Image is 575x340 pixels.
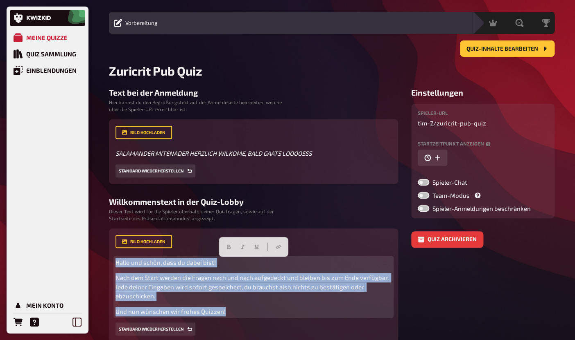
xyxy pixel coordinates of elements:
span: Nach dem Start werden die Fragen nach und nach aufgedeckt und bleiben bis zum Ende verfügbar. Jed... [115,274,390,300]
span: Zuricrit Pub Quiz [109,63,202,78]
p: tim-2 / [418,119,548,128]
label: Spieler-Chat [418,179,467,186]
a: Meine Quizze [10,29,85,46]
div: Meine Quizze [26,34,68,41]
small: Dieser Text wird für die Spieler oberhalb deiner Quizfragen, sowie auf der Startseite des Präsent... [109,208,283,222]
div: Quiz Sammlung [26,50,76,58]
small: Hier kannst du den Begrüßungstext auf der Anmeldeseite bearbeiten, welche über die Spieler-URL er... [109,99,283,113]
div: Einblendungen [26,67,77,74]
span: Quiz-Inhalte bearbeiten [466,46,538,52]
a: Einblendungen [10,62,85,78]
h3: Einstellungen [411,88,555,97]
span: SALAMANDER MITENADER HERZLICH WILKOME, BALD GAATS LOOOOSSS [115,150,312,157]
span: Vorbereitung [125,20,158,26]
label: Team-Modus [418,192,482,199]
a: Hilfe [26,314,43,330]
span: Hallo und schön, dass du dabei bist! [115,259,216,266]
button: Bild hochladen [115,126,172,139]
label: Startzeitpunkt anzeigen [418,141,548,146]
label: Spieler-Anmeldungen beschränken [418,205,531,212]
label: Spieler-URL [418,110,548,115]
a: Quiz Sammlung [10,46,85,62]
button: Quiz archivieren [411,231,483,248]
a: Mein Konto [10,297,85,313]
button: Standard wiederherstellen [115,164,195,177]
h3: Willkommenstext in der Quiz-Lobby [109,197,398,206]
button: Bild hochladen [115,235,172,248]
span: Und nun wünschen wir frohes Quizzen! [115,308,226,315]
span: zuricrit-pub-quiz [437,119,486,128]
div: Mein Konto [26,302,63,309]
button: Quiz-Inhalte bearbeiten [460,40,555,57]
button: Standard wiederherstellen [115,322,195,336]
h3: Text bei der Anmeldung [109,88,398,97]
a: Bestellungen [10,314,26,330]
